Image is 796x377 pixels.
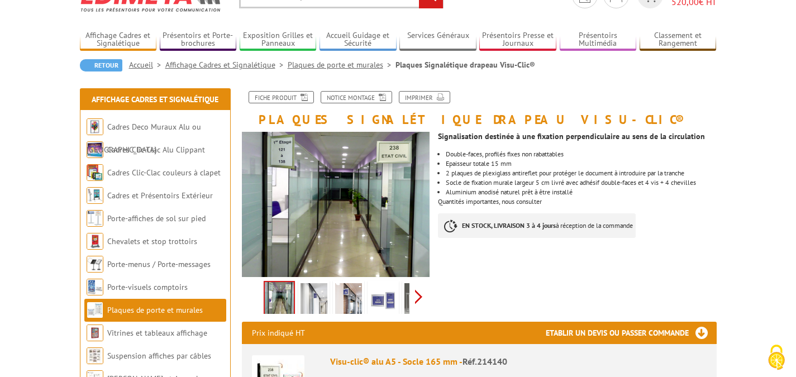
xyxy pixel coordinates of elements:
[107,351,211,361] a: Suspension affiches par câbles
[87,210,103,227] img: Porte-affiches de sol sur pied
[129,60,165,70] a: Accueil
[107,190,213,201] a: Cadres et Présentoirs Extérieur
[640,31,717,49] a: Classement et Rangement
[438,126,724,249] div: Quantités importantes, nous consulter
[252,322,305,344] p: Prix indiqué HT
[446,179,716,186] li: Socle de fixation murale largeur 5 cm livré avec adhésif double-faces et 4 vis + 4 chevilles
[87,302,103,318] img: Plaques de porte et murales
[479,31,556,49] a: Présentoirs Presse et Journaux
[265,282,294,317] img: drapeau_accroche_murale_verticale_horizontale_mise_en_scene_214041_214143.png
[463,356,507,367] span: Réf.214140
[107,145,205,155] a: Cadres Clic-Clac Alu Clippant
[107,305,203,315] a: Plaques de porte et murales
[438,213,636,238] p: à réception de la commande
[446,160,716,167] li: Epaisseur totale 15 mm
[107,259,211,269] a: Porte-menus / Porte-messages
[335,283,362,318] img: drapeau_accroche_murale_horizontale_mise_en_scene_214141.jpg
[240,31,317,49] a: Exposition Grilles et Panneaux
[107,236,197,246] a: Chevalets et stop trottoirs
[92,94,218,104] a: Affichage Cadres et Signalétique
[370,283,397,318] img: drapeau_accroche_murale_verticale_horizontale_214041_214043.jpg
[413,288,424,306] span: Next
[320,31,397,49] a: Accueil Guidage et Sécurité
[399,91,450,103] a: Imprimer
[80,31,157,49] a: Affichage Cadres et Signalétique
[87,233,103,250] img: Chevalets et stop trottoirs
[87,279,103,295] img: Porte-visuels comptoirs
[87,347,103,364] img: Suspension affiches par câbles
[330,355,707,368] div: Visu-clic® alu A5 - Socle 165 mm -
[321,91,392,103] a: Notice Montage
[80,59,122,71] a: Retour
[560,31,637,49] a: Présentoirs Multimédia
[301,283,327,318] img: drapeau_accroche_murale_verticalemise_en_scene_214145.jpg
[87,164,103,181] img: Cadres Clic-Clac couleurs à clapet
[399,31,476,49] a: Services Généraux
[757,339,796,377] button: Cookies (fenêtre modale)
[546,322,717,344] h3: Etablir un devis ou passer commande
[107,282,188,292] a: Porte-visuels comptoirs
[107,168,221,178] a: Cadres Clic-Clac couleurs à clapet
[395,59,535,70] li: Plaques Signalétique drapeau Visu-Clic®
[87,324,103,341] img: Vitrines et tableaux affichage
[87,122,201,155] a: Cadres Deco Muraux Alu ou [GEOGRAPHIC_DATA]
[446,189,716,195] li: Aluminium anodisé naturel prêt à être installé
[288,60,395,70] a: Plaques de porte et murales
[87,187,103,204] img: Cadres et Présentoirs Extérieur
[249,91,314,103] a: Fiche produit
[107,328,207,338] a: Vitrines et tableaux affichage
[438,131,705,141] strong: Signalisation destinée à une fixation perpendiculaire au sens de la circulation
[446,151,716,158] li: Double-faces, profilés fixes non rabattables
[446,170,716,176] li: 2 plaques de plexiglass antireflet pour protéger le document à introduire par la tranche
[762,343,790,371] img: Cookies (fenêtre modale)
[87,256,103,273] img: Porte-menus / Porte-messages
[160,31,237,49] a: Présentoirs et Porte-brochures
[404,283,431,318] img: 214140_214141_214142_214143_214144_214145_changement_affiche.jpg
[107,213,206,223] a: Porte-affiches de sol sur pied
[242,132,430,277] img: drapeau_accroche_murale_verticale_horizontale_mise_en_scene_214041_214143.png
[87,118,103,135] img: Cadres Deco Muraux Alu ou Bois
[462,221,556,230] strong: EN STOCK, LIVRAISON 3 à 4 jours
[165,60,288,70] a: Affichage Cadres et Signalétique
